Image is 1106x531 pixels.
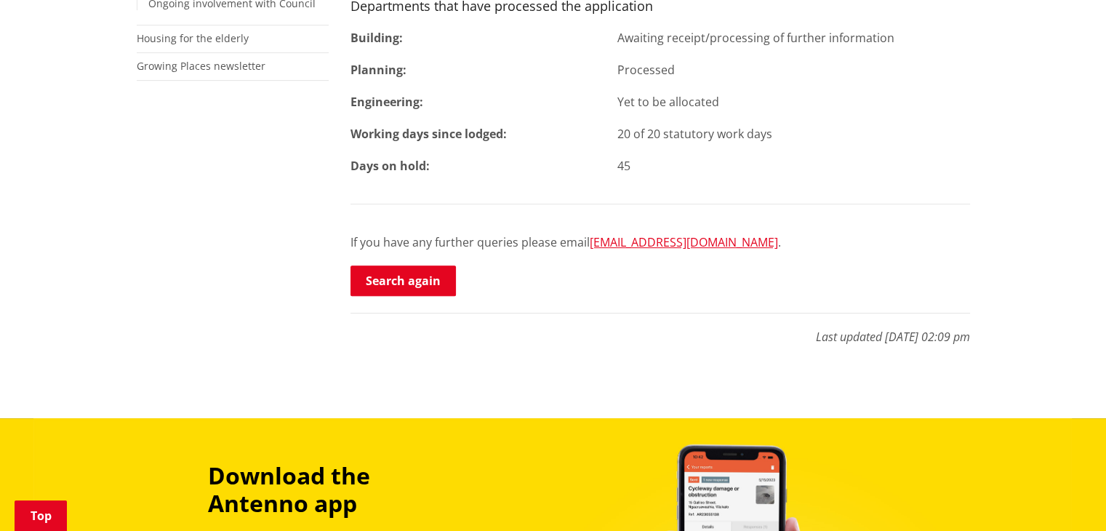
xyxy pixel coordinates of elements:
[350,94,423,110] strong: Engineering:
[606,125,981,143] div: 20 of 20 statutory work days
[606,93,981,111] div: Yet to be allocated
[208,462,471,518] h3: Download the Antenno app
[350,233,970,251] p: If you have any further queries please email .
[350,62,406,78] strong: Planning:
[350,30,403,46] strong: Building:
[350,158,430,174] strong: Days on hold:
[606,61,981,79] div: Processed
[137,31,249,45] a: Housing for the elderly
[15,500,67,531] a: Top
[350,313,970,346] p: Last updated [DATE] 02:09 pm
[606,157,981,175] div: 45
[137,59,265,73] a: Growing Places newsletter
[606,29,981,47] div: Awaiting receipt/processing of further information
[590,234,778,250] a: [EMAIL_ADDRESS][DOMAIN_NAME]
[1039,470,1091,522] iframe: Messenger Launcher
[350,126,507,142] strong: Working days since lodged:
[350,265,456,296] a: Search again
